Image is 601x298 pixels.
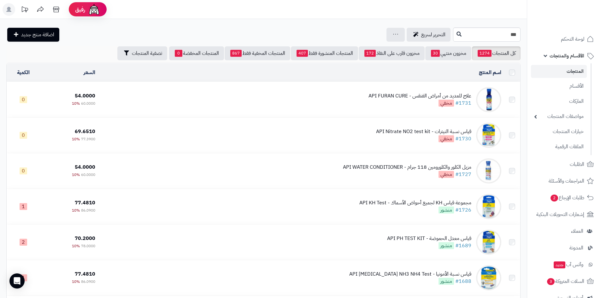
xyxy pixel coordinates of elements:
[546,277,584,286] span: السلات المتروكة
[439,278,454,285] span: منشور
[439,135,454,142] span: مخفي
[439,207,454,213] span: منشور
[476,194,501,219] img: مجموعة قياس KH لجميع أحواض الأسماك - API KH Test
[75,92,95,100] span: 54.0000
[455,206,471,214] a: #1726
[364,50,376,57] span: 172
[479,69,501,76] a: اسم المنتج
[75,163,95,171] span: 54.0000
[531,257,597,272] a: وآتس آبجديد
[570,160,584,169] span: الطلبات
[349,271,471,278] div: قياس نسبة الأمونيا - API [MEDICAL_DATA] NH3 NH4 Test
[72,172,80,178] span: 10%
[455,171,471,178] a: #1727
[75,235,95,242] span: 70.2000
[81,243,95,249] span: 78.0000
[455,99,471,107] a: #1731
[571,227,583,236] span: العملاء
[531,110,587,123] a: مواصفات المنتجات
[17,3,32,17] a: تحديثات المنصة
[439,100,454,107] span: مخفي
[117,46,167,60] button: تصفية المنتجات
[561,35,584,44] span: لوحة التحكم
[7,28,59,42] a: اضافة منتج جديد
[531,32,597,47] a: لوحة التحكم
[478,50,492,57] span: 1274
[550,193,584,202] span: طلبات الإرجاع
[531,207,597,222] a: إشعارات التحويلات البنكية
[553,260,583,269] span: وآتس آب
[72,207,80,213] span: 10%
[132,50,162,57] span: تصفية المنتجات
[476,87,501,112] img: علاج للعديد من أمراض الفنقس - API FURAN CURE
[531,190,597,205] a: طلبات الإرجاع2
[20,239,27,246] span: 2
[547,278,555,285] span: 3
[531,125,587,138] a: خيارات المنتجات
[531,157,597,172] a: الطلبات
[531,65,587,78] a: المنتجات
[20,96,27,103] span: 0
[455,278,471,285] a: #1688
[20,167,27,174] span: 0
[376,128,471,135] div: قياس نسبة النيترات - API Nitrate NO2 test kit
[531,240,597,255] a: المدونة
[554,261,565,268] span: جديد
[472,46,521,60] a: كل المنتجات1274
[291,46,358,60] a: المنتجات المنشورة فقط407
[75,199,95,207] span: 77.4810
[531,95,587,108] a: الماركات
[536,210,584,219] span: إشعارات التحويلات البنكية
[550,51,584,60] span: الأقسام والمنتجات
[569,243,583,252] span: المدونة
[81,136,95,142] span: 77.3900
[343,164,471,171] div: مزيل الكلور والكلورومين 118 جرام - API WATER CONDITIONER
[17,69,30,76] a: الكمية
[407,28,451,42] a: التحرير لسريع
[75,6,85,13] span: رفيق
[75,128,95,135] span: 69.6510
[21,31,54,38] span: اضافة منتج جديد
[88,3,100,16] img: ai-face.png
[81,207,95,213] span: 86.0900
[230,50,242,57] span: 867
[359,46,425,60] a: مخزون قارب على النفاذ172
[20,132,27,139] span: 0
[531,274,597,289] a: السلات المتروكة3
[72,243,80,249] span: 10%
[9,273,25,289] div: Open Intercom Messenger
[476,265,501,290] img: قياس نسبة الأمونيا - API Ammonia NH3 NH4 Test
[72,101,80,106] span: 10%
[476,123,501,148] img: قياس نسبة النيترات - API Nitrate NO2 test kit
[81,279,95,284] span: 86.0900
[368,92,471,100] div: علاج للعديد من أمراض الفنقس - API FURAN CURE
[551,195,558,202] span: 2
[225,46,290,60] a: المنتجات المخفية فقط867
[81,172,95,178] span: 60.0000
[531,173,597,189] a: المراجعات والأسئلة
[455,135,471,143] a: #1730
[175,50,182,57] span: 0
[431,50,440,57] span: 30
[439,171,454,178] span: مخفي
[84,69,95,76] a: السعر
[20,203,27,210] span: 1
[476,230,501,255] img: قياس معدل الحموضة - API PH TEST KIT
[72,279,80,284] span: 10%
[531,224,597,239] a: العملاء
[455,242,471,249] a: #1689
[297,50,308,57] span: 407
[169,46,224,60] a: المنتجات المخفضة0
[425,46,471,60] a: مخزون منتهي30
[439,242,454,249] span: منشور
[421,31,445,38] span: التحرير لسريع
[476,158,501,184] img: مزيل الكلور والكلورومين 118 جرام - API WATER CONDITIONER
[531,79,587,93] a: الأقسام
[549,177,584,185] span: المراجعات والأسئلة
[359,199,471,207] div: مجموعة قياس KH لجميع أحواض الأسماك - API KH Test
[531,140,587,154] a: الملفات الرقمية
[81,101,95,106] span: 60.0000
[72,136,80,142] span: 10%
[387,235,471,242] div: قياس معدل الحموضة - API PH TEST KIT
[75,270,95,278] span: 77.4810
